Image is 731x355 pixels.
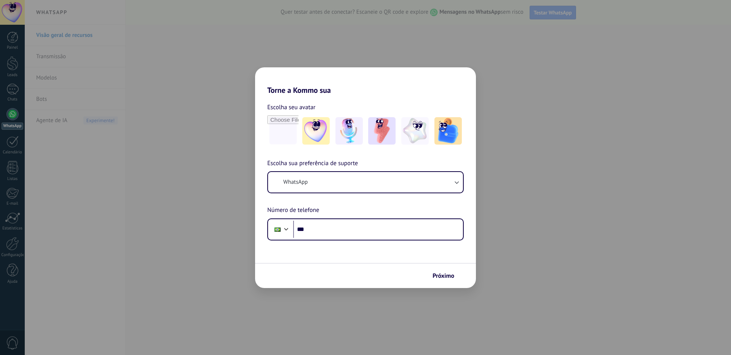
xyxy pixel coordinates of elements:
button: Próximo [429,269,464,282]
span: Escolha sua preferência de suporte [267,159,358,169]
span: Próximo [433,273,454,279]
div: Brazil: + 55 [270,221,285,237]
img: -4.jpeg [401,117,429,145]
img: -5.jpeg [434,117,462,145]
h2: Torne a Kommo sua [255,67,476,95]
button: WhatsApp [268,172,463,193]
span: WhatsApp [283,178,308,186]
img: -2.jpeg [335,117,363,145]
img: -1.jpeg [302,117,330,145]
span: Escolha seu avatar [267,102,316,112]
img: -3.jpeg [368,117,396,145]
span: Número de telefone [267,205,319,215]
